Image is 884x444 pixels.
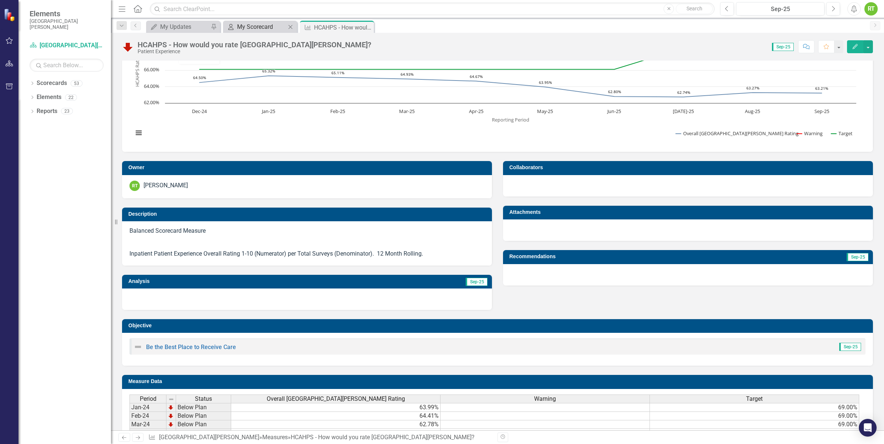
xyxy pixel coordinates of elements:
[128,211,488,217] h3: Description
[231,429,441,437] td: 63.16%
[65,94,77,100] div: 22
[148,22,209,31] a: My Updates
[37,79,67,88] a: Scorecards
[129,248,485,258] p: Inpatient Patient Experience Overall Rating 1-10 (Numerator) per Total Surveys (Denominator). 12 ...
[192,108,207,115] text: Dec-24
[509,254,751,259] h3: Recommendations
[144,66,159,73] text: 66.00%
[650,403,859,412] td: 69.00%
[401,72,414,77] text: 64.93%
[772,43,794,51] span: Sep-25
[129,403,166,412] td: Jan-24
[650,429,859,437] td: 69.00%
[168,421,174,427] img: TnMDeAgwAPMxUmUi88jYAAAAAElFTkSuQmCC
[686,6,702,11] span: Search
[676,4,713,14] button: Search
[176,420,231,429] td: Below Plan
[466,278,487,286] span: Sep-25
[128,323,869,328] h3: Objective
[129,420,166,429] td: Mar-24
[4,8,17,21] img: ClearPoint Strategy
[225,22,286,31] a: My Scorecard
[864,2,878,16] button: RT
[650,412,859,420] td: 69.00%
[129,34,866,144] div: Chart. Highcharts interactive chart.
[168,396,174,402] img: 8DAGhfEEPCf229AAAAAElFTkSuQmCC
[176,412,231,420] td: Below Plan
[470,74,483,79] text: 64.67%
[673,108,694,115] text: [DATE]-25
[176,429,231,437] td: Below Plan
[198,47,823,71] g: Target, line 3 of 3 with 10 data points.
[129,181,140,191] div: RT
[168,404,174,410] img: TnMDeAgwAPMxUmUi88jYAAAAAElFTkSuQmCC
[144,181,188,190] div: [PERSON_NAME]
[176,403,231,412] td: Below Plan
[736,2,824,16] button: Sep-25
[150,3,715,16] input: Search ClearPoint...
[146,344,236,351] a: Be the Best Place to Receive Care
[71,80,82,86] div: 53
[262,68,275,74] text: 65.32%
[231,412,441,420] td: 64.41%
[847,253,868,261] span: Sep-25
[193,75,206,80] text: 64.50%
[168,413,174,419] img: TnMDeAgwAPMxUmUi88jYAAAAAElFTkSuQmCC
[159,434,259,441] a: [GEOGRAPHIC_DATA][PERSON_NAME]
[650,420,859,429] td: 69.00%
[129,429,166,437] td: Apr-24
[30,59,104,72] input: Search Below...
[746,396,763,402] span: Target
[267,396,405,402] span: Overall [GEOGRAPHIC_DATA][PERSON_NAME] Rating
[534,396,556,402] span: Warning
[231,403,441,412] td: 63.99%
[134,54,141,87] text: HCAHPS Rating
[839,343,861,351] span: Sep-25
[859,419,877,437] div: Open Intercom Messenger
[144,99,159,106] text: 62.00%
[129,34,860,144] svg: Interactive chart
[144,83,159,89] text: 64.00%
[128,379,869,384] h3: Measure Data
[30,9,104,18] span: Elements
[607,108,621,115] text: Jun-25
[30,41,104,50] a: [GEOGRAPHIC_DATA][PERSON_NAME]
[331,70,344,75] text: 65.11%
[237,22,286,31] div: My Scorecard
[492,116,529,123] text: Reporting Period
[140,396,156,402] span: Period
[168,430,174,436] img: TnMDeAgwAPMxUmUi88jYAAAAAElFTkSuQmCC
[30,18,104,30] small: [GEOGRAPHIC_DATA][PERSON_NAME]
[134,128,144,138] button: View chart menu, Chart
[37,93,61,102] a: Elements
[314,23,372,32] div: HCAHPS - How would you rate [GEOGRAPHIC_DATA][PERSON_NAME]?
[231,420,441,429] td: 62.78%
[814,108,829,115] text: Sep-25
[539,80,552,85] text: 63.95%
[138,49,371,54] div: Patient Experience
[148,433,492,442] div: » »
[61,108,73,115] div: 23
[138,41,371,49] div: HCAHPS - How would you rate [GEOGRAPHIC_DATA][PERSON_NAME]?
[330,108,345,115] text: Feb-25
[469,108,483,115] text: Apr-25
[677,90,690,95] text: 62.74%
[537,108,553,115] text: May-25
[160,22,209,31] div: My Updates
[261,108,275,115] text: Jan-25
[739,5,822,14] div: Sep-25
[797,130,823,137] button: Show Warning
[509,209,869,215] h3: Attachments
[815,86,828,91] text: 63.21%
[37,107,57,116] a: Reports
[134,342,142,351] img: Not Defined
[608,89,621,94] text: 62.80%
[128,165,488,170] h3: Owner
[129,412,166,420] td: Feb-24
[676,130,789,137] button: Show Overall San Juan Regional Medical Center Rating
[122,41,134,53] img: Below Plan
[831,130,853,137] button: Show Target
[128,279,303,284] h3: Analysis
[399,108,415,115] text: Mar-25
